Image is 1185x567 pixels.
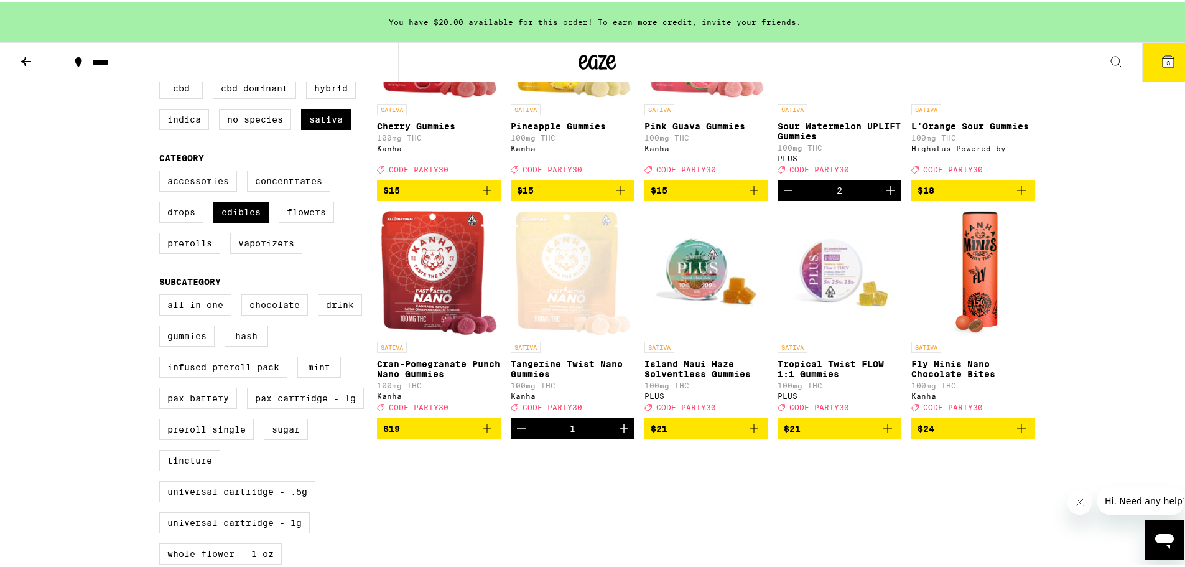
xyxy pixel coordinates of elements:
[389,401,448,410] span: CODE PARTY30
[213,75,296,96] label: CBD Dominant
[159,385,237,406] label: PAX Battery
[523,401,582,410] span: CODE PARTY30
[377,416,501,437] button: Add to bag
[923,163,983,171] span: CODE PARTY30
[1097,485,1184,512] iframe: Message from company
[511,177,634,199] button: Add to bag
[159,274,221,284] legend: Subcategory
[377,131,501,139] p: 100mg THC
[789,163,849,171] span: CODE PARTY30
[511,142,634,150] div: Kanha
[511,379,634,387] p: 100mg THC
[230,230,302,251] label: Vaporizers
[517,183,534,193] span: $15
[247,385,364,406] label: PAX Cartridge - 1g
[159,479,315,500] label: Universal Cartridge - .5g
[651,421,667,431] span: $21
[318,292,362,313] label: Drink
[159,151,204,161] legend: Category
[923,401,983,410] span: CODE PARTY30
[911,101,941,113] p: SATIVA
[778,119,901,139] p: Sour Watermelon UPLIFT Gummies
[656,401,716,410] span: CODE PARTY30
[837,183,842,193] div: 2
[918,183,934,193] span: $18
[911,119,1035,129] p: L'Orange Sour Gummies
[911,177,1035,199] button: Add to bag
[377,339,407,350] p: SATIVA
[789,401,849,410] span: CODE PARTY30
[613,416,634,437] button: Increment
[159,416,254,438] label: Preroll Single
[644,379,768,387] p: 100mg THC
[644,131,768,139] p: 100mg THC
[511,416,532,437] button: Decrement
[241,292,308,313] label: Chocolate
[306,75,356,96] label: Hybrid
[159,199,203,220] label: Drops
[911,131,1035,139] p: 100mg THC
[264,416,308,438] label: Sugar
[697,16,806,24] span: invite your friends.
[301,106,351,128] label: Sativa
[778,152,901,160] div: PLUS
[918,421,934,431] span: $24
[159,448,220,469] label: Tincture
[644,101,674,113] p: SATIVA
[159,292,231,313] label: All-In-One
[377,101,407,113] p: SATIVA
[377,390,501,398] div: Kanha
[778,141,901,149] p: 100mg THC
[247,168,330,189] label: Concentrates
[213,199,269,220] label: Edibles
[1166,57,1170,64] span: 3
[511,357,634,377] p: Tangerine Twist Nano Gummies
[297,354,341,375] label: Mint
[644,119,768,129] p: Pink Guava Gummies
[511,390,634,398] div: Kanha
[911,339,941,350] p: SATIVA
[644,339,674,350] p: SATIVA
[656,163,716,171] span: CODE PARTY30
[778,177,799,199] button: Decrement
[511,119,634,129] p: Pineapple Gummies
[377,119,501,129] p: Cherry Gummies
[570,421,575,431] div: 1
[381,209,497,333] img: Kanha - Cran-Pomegranate Punch Nano Gummies
[644,177,768,199] button: Add to bag
[911,390,1035,398] div: Kanha
[377,209,501,415] a: Open page for Cran-Pomegranate Punch Nano Gummies from Kanha
[159,510,310,531] label: Universal Cartridge - 1g
[219,106,291,128] label: No Species
[644,357,768,377] p: Island Maui Haze Solventless Gummies
[159,354,287,375] label: Infused Preroll Pack
[911,357,1035,377] p: Fly Minis Nano Chocolate Bites
[784,421,801,431] span: $21
[377,357,501,377] p: Cran-Pomegranate Punch Nano Gummies
[1145,517,1184,557] iframe: Button to launch messaging window
[778,101,807,113] p: SATIVA
[778,339,807,350] p: SATIVA
[159,106,209,128] label: Indica
[159,541,282,562] label: Whole Flower - 1 oz
[511,101,541,113] p: SATIVA
[389,163,448,171] span: CODE PARTY30
[778,357,901,377] p: Tropical Twist FLOW 1:1 Gummies
[778,209,901,333] img: PLUS - Tropical Twist FLOW 1:1 Gummies
[225,323,268,344] label: Hash
[377,379,501,387] p: 100mg THC
[389,16,697,24] span: You have $20.00 available for this order! To earn more credit,
[383,183,400,193] span: $15
[159,230,220,251] label: Prerolls
[523,163,582,171] span: CODE PARTY30
[778,416,901,437] button: Add to bag
[159,323,215,344] label: Gummies
[7,9,90,19] span: Hi. Need any help?
[511,131,634,139] p: 100mg THC
[911,379,1035,387] p: 100mg THC
[644,390,768,398] div: PLUS
[159,168,237,189] label: Accessories
[511,209,634,415] a: Open page for Tangerine Twist Nano Gummies from Kanha
[911,416,1035,437] button: Add to bag
[949,209,997,333] img: Kanha - Fly Minis Nano Chocolate Bites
